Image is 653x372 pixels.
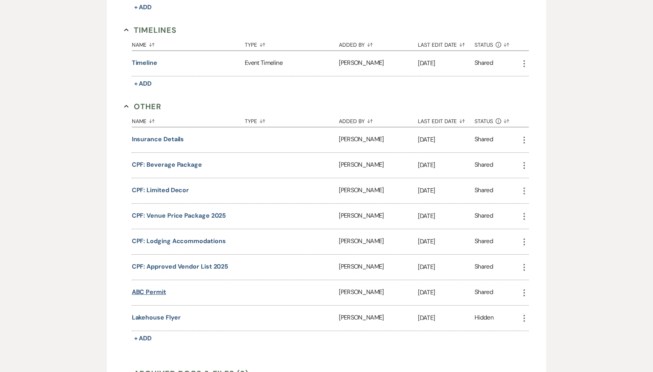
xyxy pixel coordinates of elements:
span: + Add [134,3,152,11]
p: [DATE] [418,262,475,272]
button: + Add [132,78,154,89]
span: + Add [134,334,152,342]
p: [DATE] [418,313,475,323]
div: Shared [475,287,493,298]
span: Status [475,42,493,47]
button: Added By [339,36,418,51]
p: [DATE] [418,186,475,196]
button: ABC Permit [132,287,166,297]
div: Shared [475,262,493,272]
div: [PERSON_NAME] [339,127,418,152]
button: CPF: Venue Price Package 2025 [132,211,226,220]
div: [PERSON_NAME] [339,255,418,280]
div: Shared [475,160,493,171]
p: [DATE] [418,160,475,170]
span: Status [475,118,493,124]
button: Status [475,36,520,51]
div: Shared [475,211,493,222]
button: + Add [132,2,154,13]
button: Timeline [132,58,157,68]
button: CPF: Limited Decor [132,186,189,195]
div: Hidden [475,313,493,323]
button: Type [245,36,339,51]
button: Added By [339,112,418,127]
p: [DATE] [418,237,475,247]
div: Event Timeline [245,51,339,76]
p: [DATE] [418,135,475,145]
button: CPF: Approved Vendor List 2025 [132,262,229,271]
div: [PERSON_NAME] [339,280,418,305]
div: [PERSON_NAME] [339,178,418,203]
div: Shared [475,135,493,145]
div: Shared [475,237,493,247]
button: Name [132,36,245,51]
button: CPF: Lodging Accommodations [132,237,226,246]
p: [DATE] [418,211,475,221]
button: Name [132,112,245,127]
button: Type [245,112,339,127]
div: [PERSON_NAME] [339,306,418,331]
p: [DATE] [418,287,475,298]
button: Last Edit Date [418,112,475,127]
div: Shared [475,58,493,69]
button: + Add [132,333,154,344]
button: Status [475,112,520,127]
button: Insurance Details [132,135,184,144]
div: [PERSON_NAME] [339,229,418,254]
button: Last Edit Date [418,36,475,51]
button: Lakehouse Flyer [132,313,181,322]
p: [DATE] [418,58,475,68]
span: + Add [134,79,152,88]
button: Timelines [124,24,177,36]
div: [PERSON_NAME] [339,51,418,76]
div: [PERSON_NAME] [339,204,418,229]
button: CPF: Beverage Package [132,160,202,169]
button: Other [124,101,162,112]
div: [PERSON_NAME] [339,153,418,178]
div: Shared [475,186,493,196]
